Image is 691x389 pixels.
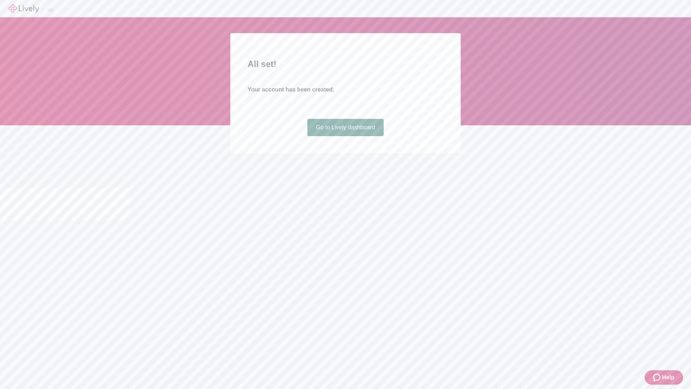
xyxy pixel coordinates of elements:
[662,373,674,382] span: Help
[248,58,443,71] h2: All set!
[307,119,384,136] a: Go to Lively dashboard
[248,85,443,94] h4: Your account has been created.
[645,370,683,385] button: Zendesk support iconHelp
[48,9,53,11] button: Log out
[653,373,662,382] svg: Zendesk support icon
[9,4,39,13] img: Lively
